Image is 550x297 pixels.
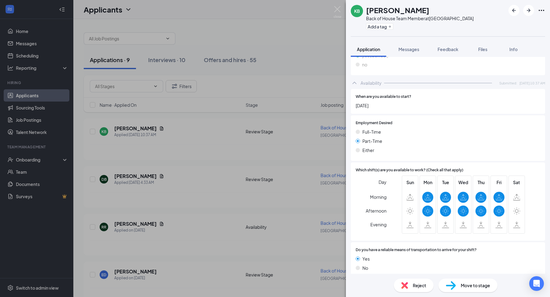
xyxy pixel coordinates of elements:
span: no [362,61,367,68]
span: Wed [458,179,469,186]
span: [DATE] [356,102,540,109]
svg: ArrowLeftNew [510,7,518,14]
span: Morning [370,191,387,202]
span: Sun [405,179,416,186]
div: Open Intercom Messenger [529,276,544,291]
span: Fri [493,179,504,186]
span: Sat [511,179,522,186]
div: Availability [361,80,382,86]
span: Mon [422,179,433,186]
span: [DATE] 10:37 AM [519,80,545,86]
span: Employment Desired [356,120,392,126]
svg: ChevronUp [351,79,358,87]
h1: [PERSON_NAME] [366,5,429,15]
span: Feedback [438,46,458,52]
span: When are you available to start? [356,94,411,100]
span: Reject [413,282,426,289]
span: No [362,265,368,271]
svg: Ellipses [538,7,545,14]
svg: ArrowRight [525,7,532,14]
span: Which shift(s) are you available to work? (Check all that apply) [356,167,463,173]
span: Either [362,147,374,154]
span: Do you have a reliable means of transportation to arrive for your shift? [356,247,477,253]
svg: Plus [388,25,392,28]
div: Back of House Team Member at [GEOGRAPHIC_DATA] [366,15,474,21]
span: Thu [475,179,486,186]
span: Afternoon [366,205,387,216]
span: Day [379,179,387,185]
span: Yes [362,255,370,262]
span: Part-Time [362,138,382,144]
span: Info [509,46,518,52]
span: Evening [370,219,387,230]
div: KB [354,8,360,14]
span: Tue [440,179,451,186]
span: Move to stage [461,282,490,289]
button: PlusAdd a tag [366,23,393,30]
span: Full-Time [362,128,381,135]
span: Application [357,46,380,52]
button: ArrowLeftNew [508,5,519,16]
span: Messages [398,46,419,52]
button: ArrowRight [523,5,534,16]
span: Files [478,46,487,52]
span: Submitted: [499,80,517,86]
